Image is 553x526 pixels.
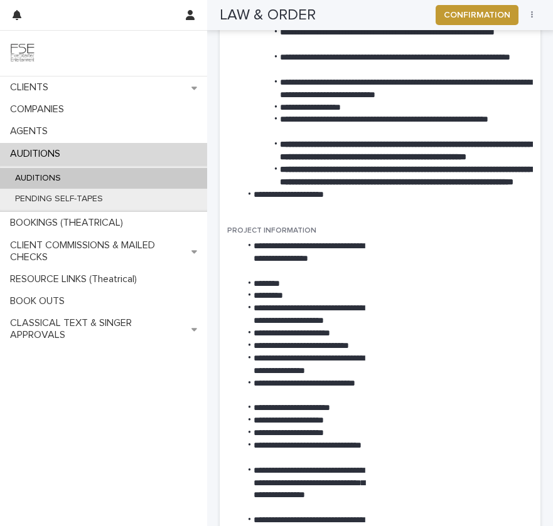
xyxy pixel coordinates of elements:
p: BOOKINGS (THEATRICAL) [5,217,133,229]
p: AUDITIONS [5,173,71,184]
span: CONFIRMATION [444,9,510,21]
p: PENDING SELF-TAPES [5,194,113,204]
p: RESOURCE LINKS (Theatrical) [5,273,147,285]
p: COMPANIES [5,103,74,115]
button: CONFIRMATION [436,5,518,25]
span: PROJECT INFORMATION [227,227,316,234]
h2: LAW & ORDER [220,6,316,24]
p: BOOK OUTS [5,295,75,307]
p: CLASSICAL TEXT & SINGER APPROVALS [5,317,191,341]
p: CLIENT COMMISSIONS & MAILED CHECKS [5,239,191,263]
p: AUDITIONS [5,148,70,160]
img: 9JgRvJ3ETPGCJDhvPVA5 [10,41,35,66]
p: CLIENTS [5,82,58,93]
p: AGENTS [5,125,58,137]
